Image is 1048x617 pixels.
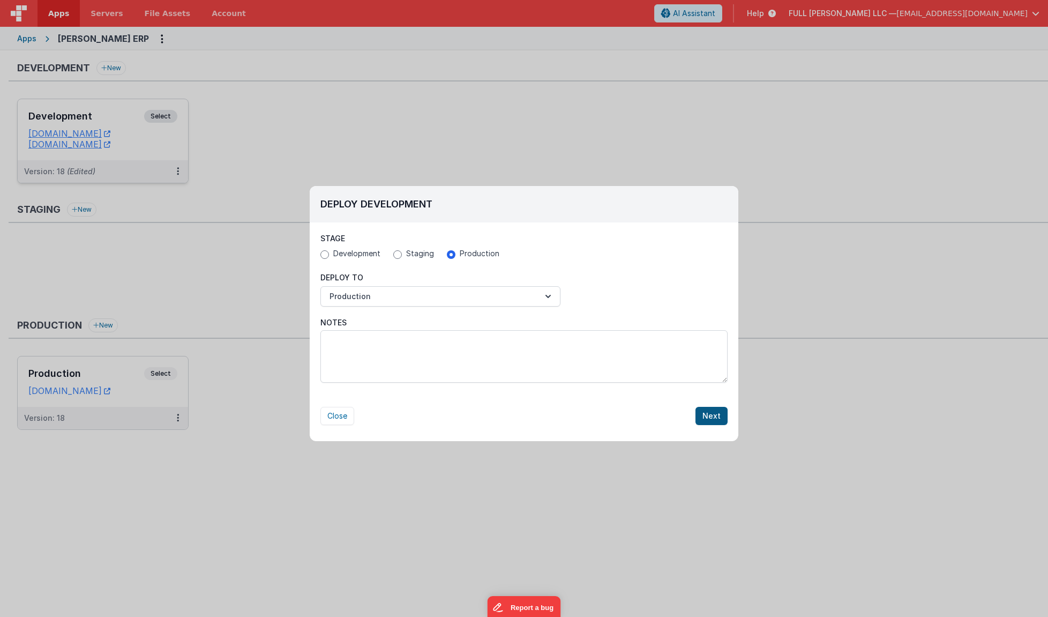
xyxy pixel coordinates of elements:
h2: Deploy Development [320,197,728,212]
span: Stage [320,234,345,243]
button: Production [320,286,560,307]
span: Development [333,248,380,259]
textarea: Notes [320,330,728,383]
span: Production [460,248,499,259]
button: Close [320,407,354,425]
input: Production [447,250,455,259]
button: Next [695,407,728,425]
p: Deploy To [320,272,560,283]
span: Staging [406,248,434,259]
input: Development [320,250,329,259]
span: Notes [320,317,347,328]
input: Staging [393,250,402,259]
